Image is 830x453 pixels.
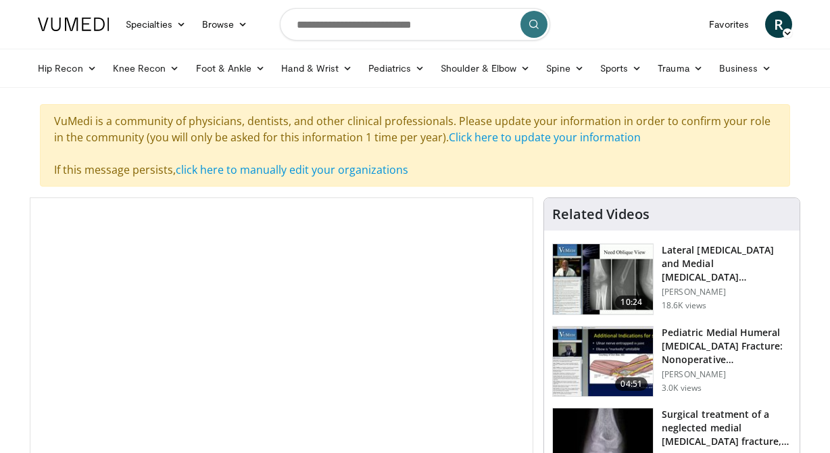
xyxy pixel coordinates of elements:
[188,55,274,82] a: Foot & Ankle
[360,55,433,82] a: Pediatrics
[552,326,791,398] a: 04:51 Pediatric Medial Humeral [MEDICAL_DATA] Fracture: Nonoperative Managemen… [PERSON_NAME] 3.0...
[552,206,650,222] h4: Related Videos
[176,162,408,177] a: click here to manually edit your organizations
[273,55,360,82] a: Hand & Wrist
[662,369,791,380] p: [PERSON_NAME]
[592,55,650,82] a: Sports
[615,295,648,309] span: 10:24
[662,243,791,284] h3: Lateral [MEDICAL_DATA] and Medial [MEDICAL_DATA] [MEDICAL_DATA] in Children
[433,55,538,82] a: Shoulder & Elbow
[662,326,791,366] h3: Pediatric Medial Humeral [MEDICAL_DATA] Fracture: Nonoperative Managemen…
[615,377,648,391] span: 04:51
[538,55,591,82] a: Spine
[662,383,702,394] p: 3.0K views
[553,244,653,314] img: 270001_0000_1.png.150x105_q85_crop-smart_upscale.jpg
[38,18,109,31] img: VuMedi Logo
[711,55,780,82] a: Business
[280,8,550,41] input: Search topics, interventions
[650,55,711,82] a: Trauma
[30,55,105,82] a: Hip Recon
[194,11,256,38] a: Browse
[765,11,792,38] a: R
[105,55,188,82] a: Knee Recon
[662,408,791,448] h3: Surgical treatment of a neglected medial [MEDICAL_DATA] fracture, interp…
[449,130,641,145] a: Click here to update your information
[662,287,791,297] p: [PERSON_NAME]
[701,11,757,38] a: Favorites
[118,11,194,38] a: Specialties
[40,104,790,187] div: VuMedi is a community of physicians, dentists, and other clinical professionals. Please update yo...
[553,327,653,397] img: a3eba1c3-de0f-4f27-bc66-72b010a579ef.150x105_q85_crop-smart_upscale.jpg
[552,243,791,315] a: 10:24 Lateral [MEDICAL_DATA] and Medial [MEDICAL_DATA] [MEDICAL_DATA] in Children [PERSON_NAME] 1...
[662,300,706,311] p: 18.6K views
